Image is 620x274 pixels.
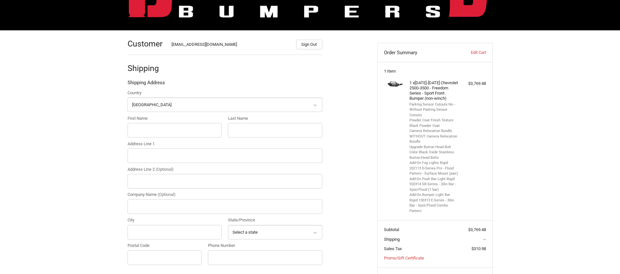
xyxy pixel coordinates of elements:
small: (Optional) [156,167,174,172]
label: First Name [128,115,222,122]
label: City [128,217,222,223]
label: Country [128,90,322,96]
li: Powder Coat Finish Texture Black Powder Coat [409,118,459,128]
div: [EMAIL_ADDRESS][DOMAIN_NAME] [171,41,290,49]
label: Phone Number [208,242,322,249]
div: $3,769.48 [460,80,486,87]
span: $310.98 [471,246,486,251]
h2: Customer [128,39,165,49]
label: Address Line 2 [128,166,322,173]
label: Last Name [228,115,322,122]
small: (Optional) [158,192,176,197]
span: -- [483,237,486,242]
li: Upgrade Button Head Bolt Color Black Oxide Stainless Button-Head Bolts [409,145,459,161]
span: Shipping [384,237,400,242]
h4: 1 x [DATE]-[DATE] Chevrolet 2500-3500 - Freedom Series - Sport Front Bumper (non-winch) [409,80,459,101]
span: Subtotal [384,227,399,232]
h3: 1 Item [384,69,486,74]
h3: Order Summary [384,49,454,56]
a: Edit Cart [454,49,486,56]
legend: Shipping Address [128,79,165,89]
label: Postal Code [128,242,202,249]
li: Camera Relocation Bundle WITHOUT Camera Relocation Bundle [409,128,459,145]
li: Add-On Fog Lights Rigid 202113 D-Series Pro - Flood Pattern - Surface Mount (pair) [409,160,459,177]
li: Add-On Bumper Light Bar Rigid 130313 E-Series - 30in Bar - Spot/Flood Combo Pattern [409,192,459,214]
iframe: Chat Widget [588,243,620,274]
a: Promo/Gift Certificate [384,256,424,260]
label: Company Name [128,191,322,198]
button: Sign Out [296,40,322,49]
span: Sales Tax [384,246,402,251]
h2: Shipping [128,63,165,73]
li: Parking Sensor Cutouts No - Without Parking Sensor Cutouts [409,102,459,118]
span: $3,769.48 [468,227,486,232]
label: Address Line 1 [128,141,322,147]
li: Add-On Push Bar Light Rigid 920314 SR-Series - 20in Bar - Spot/Flood (1 bar) [409,177,459,193]
label: State/Province [228,217,322,223]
